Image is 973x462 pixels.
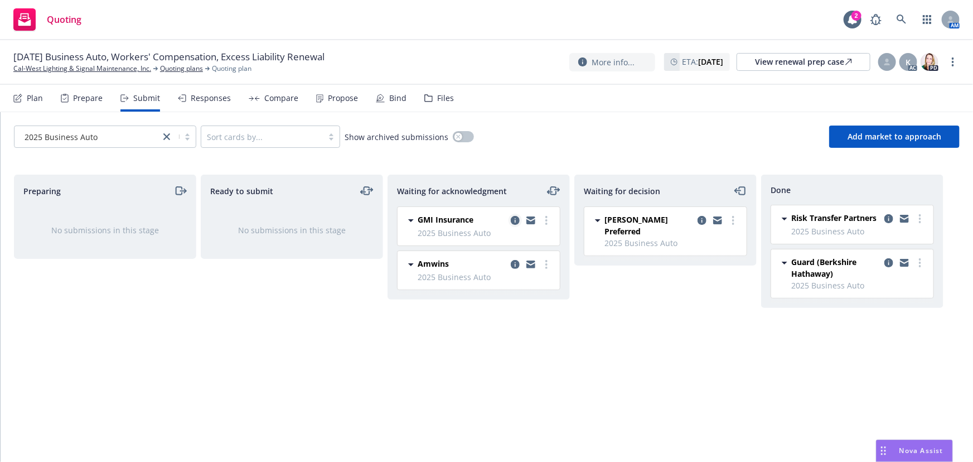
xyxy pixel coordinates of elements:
a: more [727,214,740,227]
div: Responses [191,94,231,103]
span: K [906,56,911,68]
a: moveLeftRight [547,184,560,198]
a: View renewal prep case [737,53,870,71]
span: Waiting for decision [584,185,660,197]
div: Bind [389,94,406,103]
span: Quoting plan [212,64,251,74]
span: ETA : [682,56,723,68]
a: moveLeft [734,184,747,198]
span: Preparing [23,185,61,197]
span: Nova Assist [899,446,943,455]
strong: [DATE] [698,56,723,67]
span: [PERSON_NAME] Preferred [604,214,693,237]
a: copy logging email [695,214,709,227]
div: Prepare [73,94,103,103]
img: photo [921,53,938,71]
a: copy logging email [898,212,911,225]
a: Cal-West Lighting & Signal Maintenance, Inc. [13,64,151,74]
div: 2 [851,11,861,21]
span: 2025 Business Auto [791,280,927,291]
a: more [540,214,553,227]
a: copy logging email [509,258,522,271]
span: 2025 Business Auto [20,131,154,143]
div: Drag to move [877,440,890,461]
a: more [913,212,927,225]
a: Switch app [916,8,938,31]
div: Files [437,94,454,103]
div: No submissions in this stage [32,224,178,236]
span: 2025 Business Auto [791,225,927,237]
div: No submissions in this stage [219,224,365,236]
a: Quoting [9,4,86,35]
span: GMI Insurance [418,214,473,225]
span: Risk Transfer Partners [791,212,877,224]
span: Show archived submissions [345,131,448,143]
button: Nova Assist [876,440,953,462]
span: Quoting [47,15,81,24]
a: Quoting plans [160,64,203,74]
a: close [160,130,173,143]
span: [DATE] Business Auto, Workers' Compensation, Excess Liability Renewal [13,50,325,64]
a: moveRight [173,184,187,198]
a: copy logging email [882,256,895,269]
button: More info... [569,53,655,71]
a: Report a Bug [865,8,887,31]
span: 2025 Business Auto [25,131,98,143]
span: 2025 Business Auto [418,227,553,239]
span: Done [771,184,791,196]
a: moveLeftRight [360,184,374,198]
span: Ready to submit [210,185,273,197]
span: 2025 Business Auto [604,237,740,249]
span: 2025 Business Auto [418,271,553,283]
a: copy logging email [509,214,522,227]
div: Plan [27,94,43,103]
div: Compare [264,94,298,103]
a: copy logging email [898,256,911,269]
span: More info... [592,56,635,68]
a: more [540,258,553,271]
a: more [913,256,927,269]
button: Add market to approach [829,126,960,148]
a: copy logging email [524,214,538,227]
span: Amwins [418,258,449,269]
a: more [946,55,960,69]
div: Propose [328,94,358,103]
a: copy logging email [524,258,538,271]
span: Add market to approach [848,131,941,142]
span: Waiting for acknowledgment [397,185,507,197]
span: Guard (Berkshire Hathaway) [791,256,880,280]
a: Search [890,8,913,31]
a: copy logging email [711,214,724,227]
div: Submit [133,94,160,103]
div: View renewal prep case [755,54,852,70]
a: copy logging email [882,212,895,225]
